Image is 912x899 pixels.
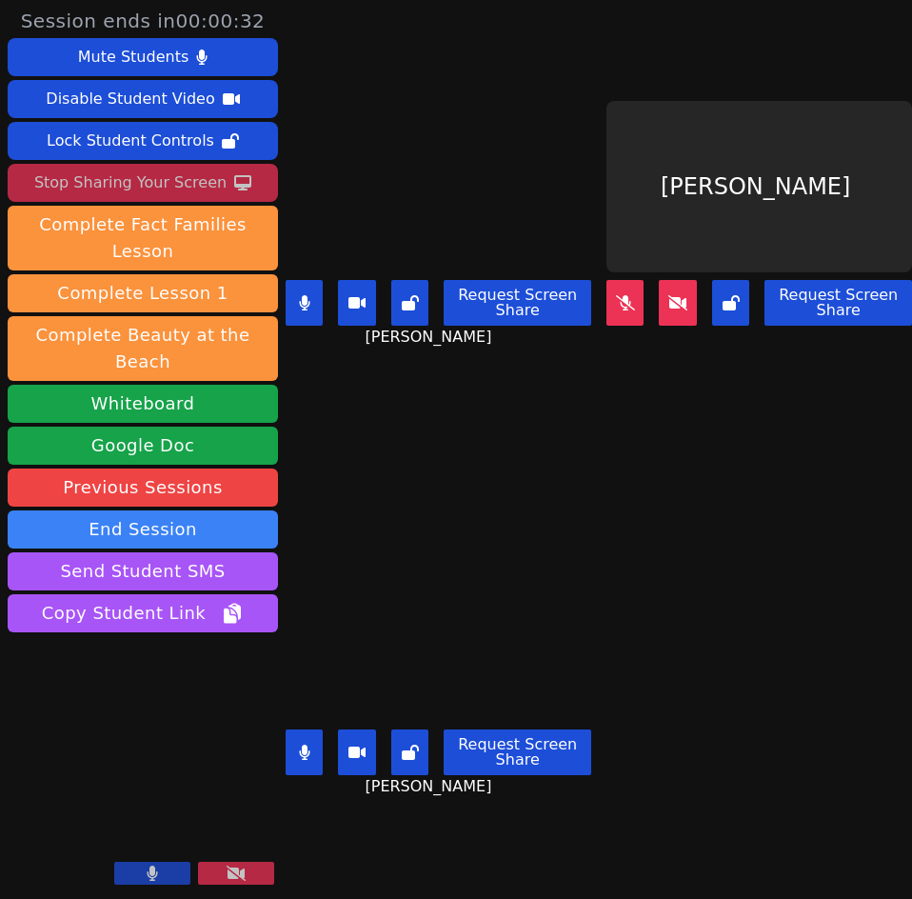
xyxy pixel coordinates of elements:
button: Copy Student Link [8,594,278,632]
button: Whiteboard [8,385,278,423]
div: Mute Students [78,42,188,72]
button: Request Screen Share [444,729,591,775]
div: [PERSON_NAME] [606,101,912,273]
button: Stop Sharing Your Screen [8,164,278,202]
button: Disable Student Video [8,80,278,118]
button: Complete Beauty at the Beach [8,316,278,381]
span: [PERSON_NAME] [366,775,497,798]
span: Session ends in [21,8,266,34]
a: Google Doc [8,427,278,465]
button: Request Screen Share [444,280,591,326]
button: Complete Fact Families Lesson [8,206,278,270]
a: Previous Sessions [8,469,278,507]
button: Request Screen Share [764,280,912,326]
div: Disable Student Video [46,84,214,114]
div: Stop Sharing Your Screen [34,168,227,198]
button: Complete Lesson 1 [8,274,278,312]
div: Lock Student Controls [47,126,214,156]
time: 00:00:32 [176,10,266,32]
span: [PERSON_NAME] [366,326,497,349]
button: Lock Student Controls [8,122,278,160]
button: Mute Students [8,38,278,76]
span: Copy Student Link [42,600,244,627]
button: Send Student SMS [8,552,278,590]
button: End Session [8,510,278,549]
